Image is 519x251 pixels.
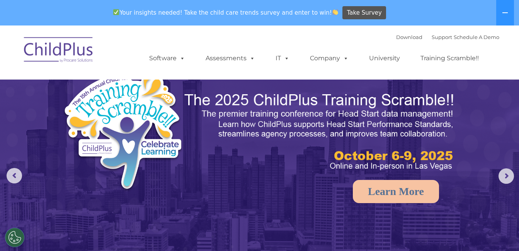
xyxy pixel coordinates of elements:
[113,9,119,15] img: ✅
[268,51,297,66] a: IT
[413,51,487,66] a: Training Scramble!!
[361,51,408,66] a: University
[110,5,342,20] span: Your insights needed! Take the child care trends survey and enter to win!
[342,6,386,20] a: Take Survey
[396,34,499,40] font: |
[141,51,193,66] a: Software
[198,51,263,66] a: Assessments
[302,51,356,66] a: Company
[107,83,140,88] span: Phone number
[107,51,131,57] span: Last name
[353,180,439,203] a: Learn More
[5,228,24,247] button: Cookies Settings
[396,34,422,40] a: Download
[332,9,338,15] img: 👏
[454,34,499,40] a: Schedule A Demo
[347,6,382,20] span: Take Survey
[432,34,452,40] a: Support
[20,32,97,70] img: ChildPlus by Procare Solutions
